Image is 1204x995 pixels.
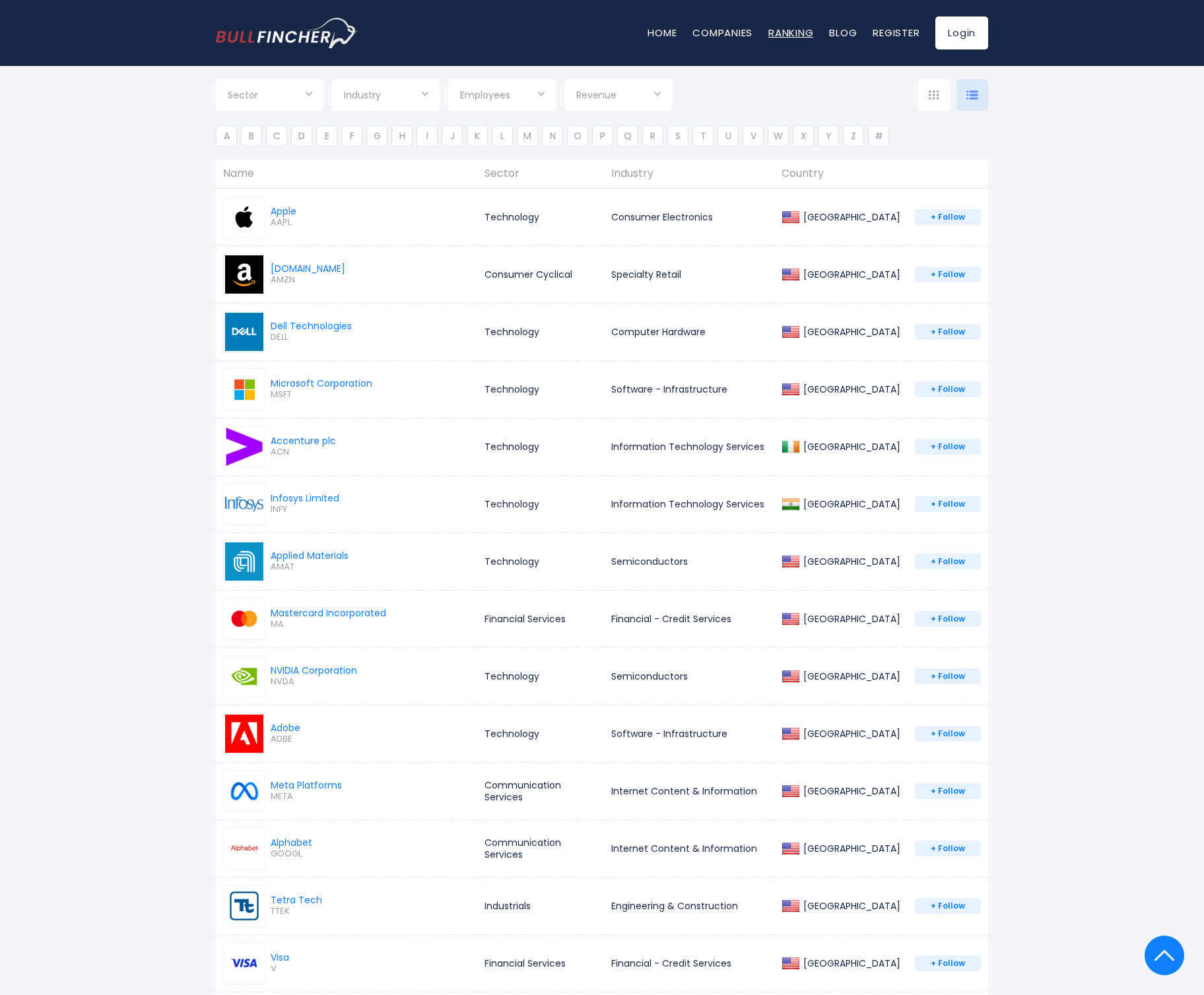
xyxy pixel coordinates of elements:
a: + follow [915,668,981,684]
div: NVIDIA Corporation [271,664,357,676]
img: bullfincher logo [216,18,358,48]
th: Sector [477,160,604,188]
span: TTEK [271,906,322,917]
li: I [417,125,438,146]
a: + follow [915,439,981,455]
div: Apple [271,205,296,217]
li: R [642,125,663,146]
td: Communication Services [477,819,604,877]
span: Sector [228,89,258,101]
li: M [517,125,538,146]
span: AMAT [271,562,349,573]
th: Name [216,160,477,188]
li: L [492,125,513,146]
a: Home [648,26,677,40]
td: Financial Services [477,934,604,992]
div: [GEOGRAPHIC_DATA] [800,383,900,395]
td: Consumer Cyclical [477,245,604,303]
img: TTEK.png [225,887,263,925]
a: Microsoft Corporation MSFT [223,368,372,410]
input: Selection [460,84,545,108]
a: Adobe ADBE [223,713,300,755]
span: DELL [271,332,352,343]
span: Industry [344,89,381,101]
div: Dell Technologies [271,320,352,332]
a: + follow [915,955,981,971]
a: Apple AAPL [223,196,296,238]
a: Companies [692,26,752,40]
div: Accenture plc [271,435,336,447]
li: U [718,125,739,146]
div: [GEOGRAPHIC_DATA] [800,785,900,797]
span: NVDA [271,676,357,688]
img: NVDA.png [225,657,263,695]
li: K [467,125,488,146]
a: Tetra Tech TTEK [223,885,322,927]
img: MA.png [225,600,263,638]
li: J [442,125,463,146]
li: C [266,125,287,146]
a: Visa V [223,942,289,984]
a: Infosys Limited INFY [223,483,339,525]
a: [DOMAIN_NAME] AMZN [223,253,345,296]
td: Internet Content & Information [604,762,774,819]
td: Technology [477,418,604,475]
div: Tetra Tech [271,894,322,906]
td: Technology [477,647,604,705]
td: Technology [477,360,604,418]
img: ACN.png [225,428,263,466]
a: Mastercard Incorporated MA [223,598,386,640]
a: + follow [915,898,981,914]
span: AAPL [271,217,296,228]
a: + follow [915,783,981,799]
li: Y [818,125,839,146]
td: Specialty Retail [604,245,774,303]
div: [GEOGRAPHIC_DATA] [800,670,900,682]
td: Software - Infrastructure [604,360,774,418]
div: Infosys Limited [271,492,339,504]
a: Dell Technologies DELL [223,311,352,353]
a: + follow [915,841,981,856]
li: B [241,125,262,146]
li: P [592,125,613,146]
td: Software - Infrastructure [604,705,774,762]
span: GOOGL [271,849,312,860]
div: Adobe [271,722,300,734]
li: W [768,125,789,146]
a: + follow [915,267,981,282]
a: Alphabet GOOGL [223,827,312,870]
a: Accenture plc ACN [223,426,336,468]
td: Financial Services [477,590,604,647]
td: Technology [477,532,604,590]
td: Computer Hardware [604,303,774,360]
li: # [868,125,889,146]
span: V [271,963,289,975]
td: Financial - Credit Services [604,934,774,992]
li: F [341,125,362,146]
div: [GEOGRAPHIC_DATA] [800,957,900,969]
a: Applied Materials AMAT [223,540,349,583]
div: Alphabet [271,837,312,849]
td: Industrials [477,877,604,934]
li: E [316,125,337,146]
div: [GEOGRAPHIC_DATA] [800,326,900,338]
li: N [542,125,563,146]
img: GOOGL.png [225,829,263,868]
td: Internet Content & Information [604,819,774,877]
li: X [793,125,814,146]
div: [GEOGRAPHIC_DATA] [800,211,900,223]
img: INFY.png [225,485,263,523]
td: Technology [477,475,604,532]
input: Selection [576,84,661,108]
img: AMZN.png [225,255,263,294]
div: [DOMAIN_NAME] [271,263,345,274]
td: Information Technology Services [604,418,774,475]
img: AAPL.png [225,198,263,236]
div: [GEOGRAPHIC_DATA] [800,498,900,510]
li: S [667,125,688,146]
li: T [692,125,714,146]
a: + follow [915,324,981,340]
a: Go to homepage [216,18,358,48]
img: icon-comp-list-view.svg [966,90,978,100]
img: ADBE.png [225,715,263,753]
